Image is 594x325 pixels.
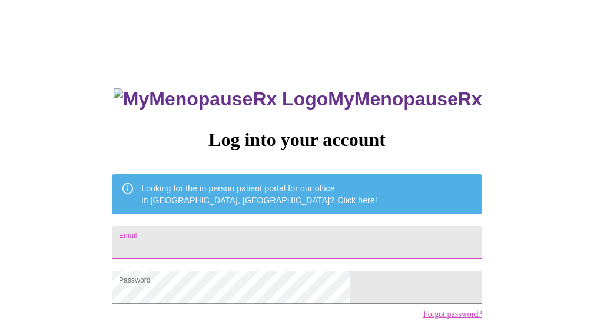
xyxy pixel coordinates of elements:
[337,195,377,205] a: Click here!
[141,178,377,211] div: Looking for the in person patient portal for our office in [GEOGRAPHIC_DATA], [GEOGRAPHIC_DATA]?
[114,88,328,110] img: MyMenopauseRx Logo
[112,129,482,151] h3: Log into your account
[114,88,482,110] h3: MyMenopauseRx
[423,310,482,319] a: Forgot password?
